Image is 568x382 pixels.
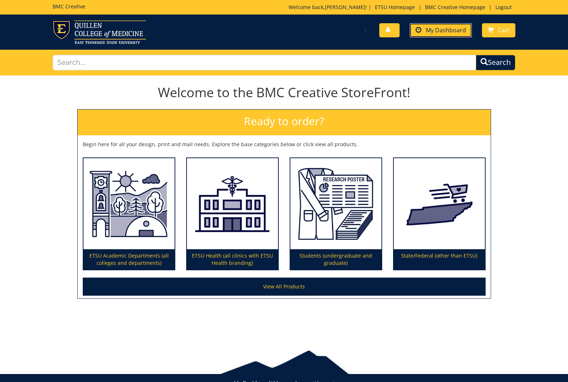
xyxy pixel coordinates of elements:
[421,4,489,11] a: BMC Creative Homepage
[289,4,515,11] p: Welcome back, ! | | |
[498,26,510,34] span: Cart
[77,85,491,100] h1: Welcome to the BMC Creative StoreFront!
[187,158,278,270] a: ETSU Health (all clinics with ETSU Health branding)
[53,55,476,70] input: Search...
[325,4,365,11] a: [PERSON_NAME]
[187,158,278,250] img: ETSU Health (all clinics with ETSU Health branding)
[410,23,472,37] a: My Dashboard
[83,158,175,250] img: ETSU Academic Departments (all colleges and departments)
[492,4,515,11] a: Logout
[290,249,381,270] p: Students (undergraduate and graduate)
[426,26,466,34] span: My Dashboard
[482,23,515,37] a: Cart
[53,4,85,9] h5: BMC Creative
[394,158,485,270] a: State/Federal (other than ETSU)
[371,4,418,11] a: ETSU Homepage
[83,158,175,270] a: ETSU Academic Departments (all colleges and departments)
[83,249,175,270] p: ETSU Academic Departments (all colleges and departments)
[290,158,381,250] img: Students (undergraduate and graduate)
[476,55,515,70] button: Search
[83,141,486,148] p: Begin here for all your design, print and mail needs. Explore the base categories below or click ...
[78,110,491,135] h2: Ready to order?
[394,158,485,250] img: State/Federal (other than ETSU)
[53,20,146,44] img: ETSU logo
[187,249,278,270] p: ETSU Health (all clinics with ETSU Health branding)
[394,249,485,270] p: State/Federal (other than ETSU)
[290,158,381,270] a: Students (undergraduate and graduate)
[83,278,486,296] a: View All Products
